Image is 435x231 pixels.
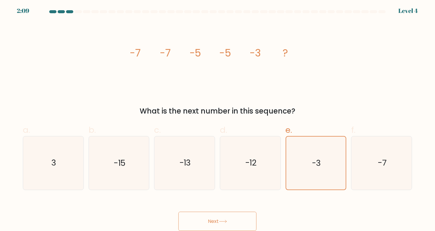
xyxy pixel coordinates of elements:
[178,212,257,231] button: Next
[130,46,141,60] tspan: -7
[51,157,56,169] text: 3
[250,46,261,60] tspan: -3
[190,46,201,60] tspan: -5
[26,106,409,117] div: What is the next number in this sequence?
[89,124,96,136] span: b.
[23,124,30,136] span: a.
[160,46,171,60] tspan: -7
[114,157,126,169] text: -15
[351,124,355,136] span: f.
[312,157,321,169] text: -3
[220,46,231,60] tspan: -5
[179,157,191,169] text: -13
[399,6,418,15] div: Level 4
[154,124,161,136] span: c.
[220,124,227,136] span: d.
[17,6,29,15] div: 2:09
[283,46,288,60] tspan: ?
[286,124,292,136] span: e.
[245,157,257,169] text: -12
[378,157,387,169] text: -7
